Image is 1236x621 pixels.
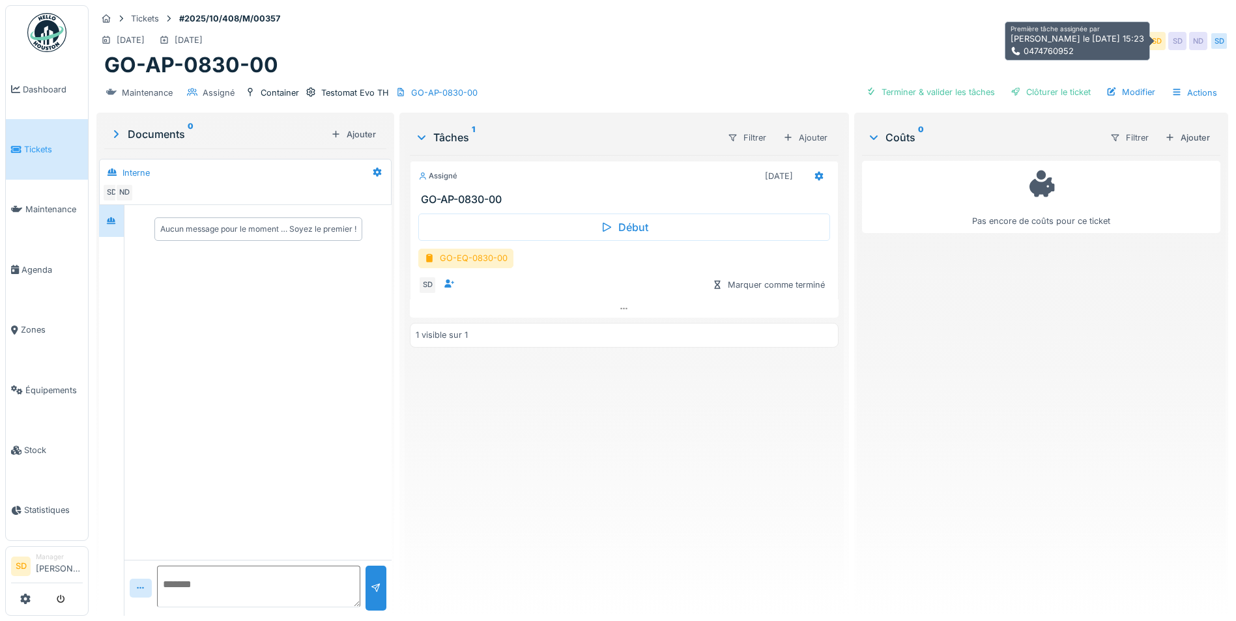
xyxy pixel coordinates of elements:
[25,203,83,215] span: Maintenance
[321,87,389,99] div: Testomat Evo TH
[24,504,83,516] span: Statistiques
[1011,25,1144,33] h6: Première tâche assignée par
[418,276,437,294] div: SD
[1101,83,1160,101] div: Modifier
[109,126,326,142] div: Documents
[25,384,83,396] span: Équipements
[6,360,88,420] a: Équipements
[261,87,299,99] div: Container
[175,34,203,46] div: [DATE]
[418,249,513,268] div: GO-EQ-0830-00
[1168,32,1186,50] div: SD
[1147,32,1166,50] div: SD
[472,130,475,145] sup: 1
[707,276,830,294] div: Marquer comme terminé
[115,184,134,202] div: ND
[918,130,924,145] sup: 0
[6,240,88,299] a: Agenda
[861,83,1000,101] div: Terminer & valider les tâches
[867,130,1099,145] div: Coûts
[418,171,457,182] div: Assigné
[131,12,159,25] div: Tickets
[1160,129,1215,146] div: Ajouter
[36,552,83,580] li: [PERSON_NAME]
[1011,33,1144,45] div: [PERSON_NAME] le [DATE] 15:23
[36,552,83,562] div: Manager
[203,87,235,99] div: Assigné
[117,34,145,46] div: [DATE]
[22,264,83,276] span: Agenda
[1189,32,1207,50] div: ND
[188,126,194,142] sup: 0
[415,130,717,145] div: Tâches
[6,480,88,540] a: Statistiques
[777,128,833,147] div: Ajouter
[416,329,468,341] div: 1 visible sur 1
[6,420,88,480] a: Stock
[1005,83,1096,101] div: Clôturer le ticket
[11,557,31,576] li: SD
[11,552,83,583] a: SD Manager[PERSON_NAME]
[21,324,83,336] span: Zones
[27,13,66,52] img: Badge_color-CXgf-gQk.svg
[102,184,121,202] div: SD
[6,180,88,240] a: Maintenance
[122,87,173,99] div: Maintenance
[765,170,793,182] div: [DATE]
[160,223,356,235] div: Aucun message pour le moment … Soyez le premier !
[104,53,278,77] h1: GO-AP-0830-00
[23,83,83,96] span: Dashboard
[421,193,833,206] h3: GO-AP-0830-00
[870,167,1212,227] div: Pas encore de coûts pour ce ticket
[6,119,88,179] a: Tickets
[24,444,83,456] span: Stock
[1011,45,1144,57] div: 0474760952
[1210,32,1228,50] div: SD
[6,300,88,360] a: Zones
[326,126,381,143] div: Ajouter
[418,214,830,241] div: Début
[122,167,150,179] div: Interne
[174,12,285,25] strong: #2025/10/408/M/00357
[1166,83,1223,102] div: Actions
[411,87,478,99] div: GO-AP-0830-00
[6,59,88,119] a: Dashboard
[722,128,772,147] div: Filtrer
[24,143,83,156] span: Tickets
[1104,128,1155,147] div: Filtrer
